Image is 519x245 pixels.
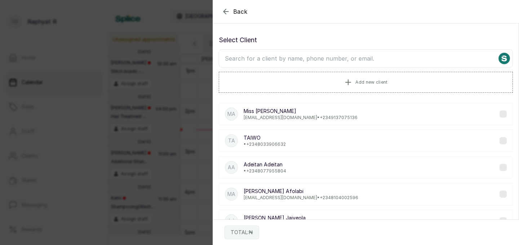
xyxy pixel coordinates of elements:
p: TOTAL: ₦ [231,229,253,236]
p: Select Client [219,35,513,45]
p: TAIWO [244,134,286,141]
button: Back [222,7,248,16]
p: TA [228,137,235,144]
p: [EMAIL_ADDRESS][DOMAIN_NAME] • +234 9137075136 [244,115,358,121]
p: AA [228,164,235,171]
p: • +234 8033906632 [244,141,286,147]
span: Add new client [355,79,387,85]
p: Adeitan Adeitan [244,161,286,168]
button: Add new client [219,72,513,93]
span: Back [233,7,248,16]
p: Miss [PERSON_NAME] [244,108,358,115]
input: Search for a client by name, phone number, or email. [219,49,513,67]
p: LJ [229,217,234,224]
p: MA [227,110,235,118]
p: MA [227,191,235,198]
p: [PERSON_NAME] Afolabi [244,188,358,195]
p: • +234 8077955804 [244,168,286,174]
p: [EMAIL_ADDRESS][DOMAIN_NAME] • +234 8104002596 [244,195,358,201]
p: [PERSON_NAME] Jaiyeola [244,214,359,222]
